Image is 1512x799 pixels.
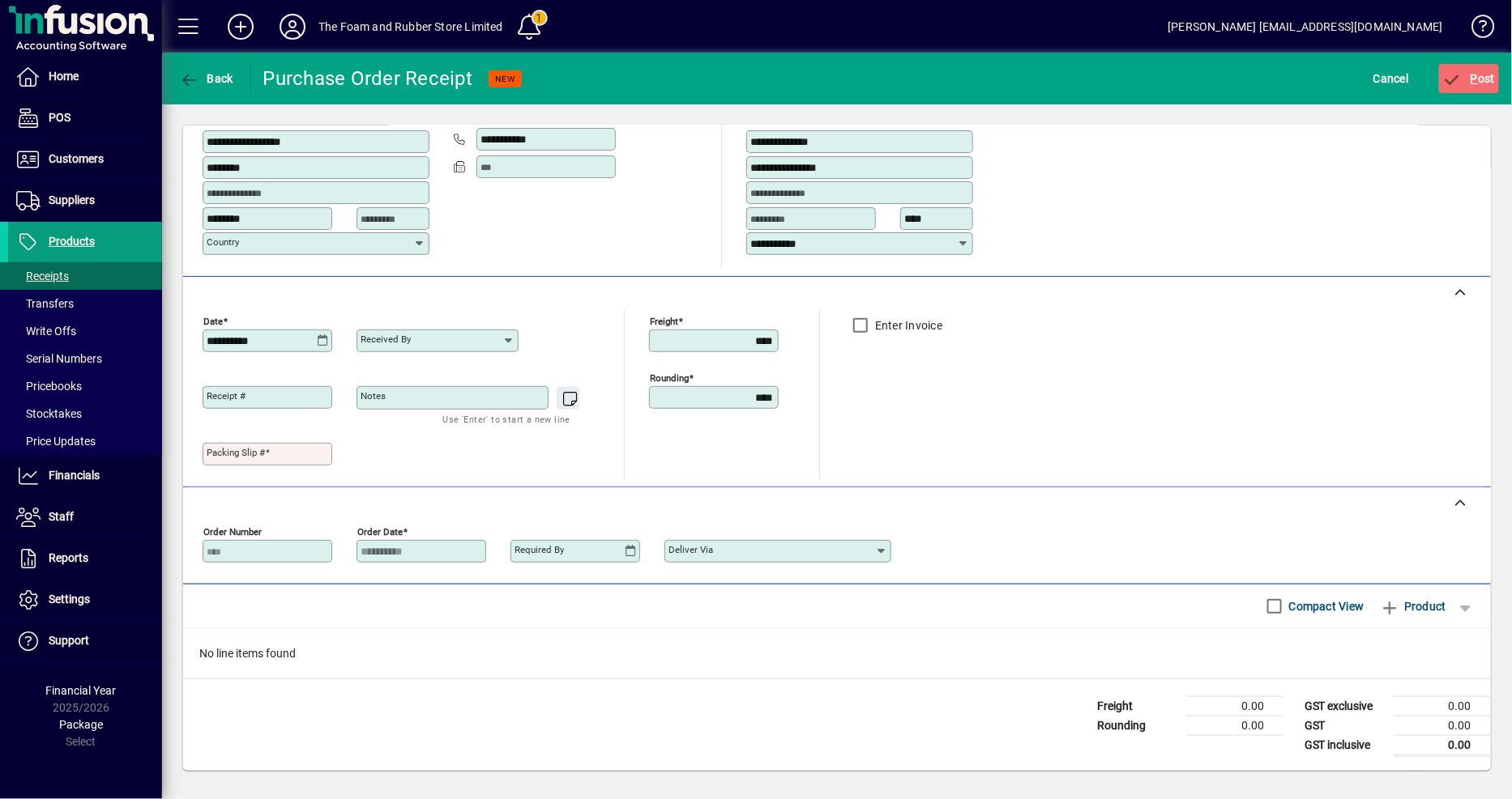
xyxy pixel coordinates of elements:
div: Purchase Order Receipt [263,66,473,91]
span: Package [59,718,103,731]
a: Customers [8,139,162,180]
a: Financials [8,456,162,496]
span: Suppliers [49,193,95,206]
mat-label: Received by [361,334,411,345]
mat-hint: Use 'Enter' to start a new line [443,410,570,428]
a: Receipts [8,262,162,290]
mat-label: Order number [203,525,262,537]
td: 0.00 [1186,716,1283,735]
span: POS [49,111,70,124]
td: 0.00 [1394,696,1491,716]
div: [PERSON_NAME] [EMAIL_ADDRESS][DOMAIN_NAME] [1168,14,1443,40]
span: Settings [49,593,90,606]
a: Pricebooks [8,372,162,400]
a: POS [8,98,162,138]
a: Reports [8,538,162,579]
mat-label: Deliver via [668,544,713,555]
span: Staff [49,510,74,523]
a: Knowledge Base [1459,3,1492,56]
mat-label: Receipt # [207,390,246,402]
span: Financials [49,469,100,482]
a: Settings [8,580,162,620]
span: Pricebooks [16,380,82,393]
mat-label: Rounding [650,372,689,383]
div: No line items found [183,629,1491,678]
label: Compact View [1286,598,1365,614]
div: The Foam and Rubber Store Limited [318,14,503,40]
mat-label: Order date [357,525,403,537]
button: Cancel [1369,64,1413,93]
span: Reports [49,551,88,564]
td: GST [1296,716,1394,735]
span: Cancel [1373,66,1409,91]
span: P [1471,72,1478,85]
button: Product [1373,592,1454,621]
button: Profile [267,12,318,41]
td: 0.00 [1394,735,1491,755]
mat-label: Required by [515,544,564,555]
span: Support [49,634,89,647]
button: Add [215,12,267,41]
mat-label: Date [203,315,223,326]
a: Write Offs [8,317,162,345]
button: Back [175,64,237,93]
a: Support [8,621,162,661]
td: Rounding [1089,716,1186,735]
span: Receipts [16,270,69,283]
span: Write Offs [16,325,76,338]
button: Post [1439,64,1500,93]
mat-label: Freight [650,315,678,326]
span: NEW [495,74,515,84]
td: 0.00 [1394,716,1491,735]
mat-label: Notes [361,390,386,402]
td: 0.00 [1186,696,1283,716]
span: Serial Numbers [16,352,102,365]
mat-label: Packing Slip # [207,447,265,458]
a: Staff [8,497,162,538]
span: ost [1443,72,1496,85]
app-page-header-button: Back [162,64,251,93]
span: Home [49,70,79,83]
a: Serial Numbers [8,345,162,372]
a: Stocktakes [8,400,162,427]
a: Price Updates [8,427,162,455]
a: Home [8,57,162,97]
label: Enter Invoice [872,317,942,334]
span: Products [49,235,95,248]
span: Customers [49,152,104,165]
mat-label: Country [207,236,239,248]
span: Product [1381,593,1446,619]
a: Suppliers [8,181,162,221]
span: Transfers [16,297,74,310]
td: GST inclusive [1296,735,1394,755]
a: Transfers [8,290,162,317]
span: Financial Year [46,684,117,697]
td: Freight [1089,696,1186,716]
span: Price Updates [16,435,96,448]
span: Back [179,72,233,85]
td: GST exclusive [1296,696,1394,716]
span: Stocktakes [16,407,82,420]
